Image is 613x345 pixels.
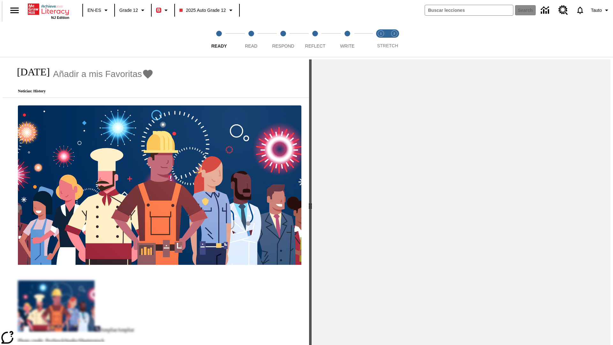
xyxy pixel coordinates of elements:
span: Respond [272,43,294,49]
span: Read [245,43,257,49]
a: Centro de información [537,2,555,19]
span: Ready [211,43,227,49]
div: Portada [28,2,69,19]
text: 2 [393,32,395,35]
button: Write step 5 of 5 [329,22,366,57]
button: Abrir el menú lateral [5,1,24,20]
button: Perfil/Configuración [588,4,613,16]
button: Boost El color de la clase es rojo. Cambiar el color de la clase. [154,4,172,16]
div: reading [3,59,309,342]
button: Class: 2025 Auto Grade 12, Selecciona una clase [177,4,237,16]
button: Read step 2 of 5 [232,22,269,57]
span: NJ Edition [51,16,69,19]
button: Stretch Read step 1 of 2 [372,22,390,57]
p: Noticias: History [10,89,154,94]
a: Notificaciones [572,2,588,19]
button: Grado: Grade 12, Elige un grado [117,4,149,16]
h1: [DATE] [10,66,50,78]
button: Reflect step 4 of 5 [297,22,334,57]
div: Pulsa la tecla de intro o la barra espaciadora y luego presiona las flechas de derecha e izquierd... [309,59,312,345]
span: B [157,6,160,14]
span: Grade 12 [119,7,138,14]
span: EN-ES [87,7,101,14]
span: Write [340,43,354,49]
a: Centro de recursos, Se abrirá en una pestaña nueva. [555,2,572,19]
text: 1 [380,32,382,35]
span: Añadir a mis Favoritas [53,69,142,79]
button: Stretch Respond step 2 of 2 [385,22,404,57]
div: activity [312,59,610,345]
button: Language: EN-ES, Selecciona un idioma [85,4,112,16]
span: 2025 Auto Grade 12 [179,7,226,14]
span: Reflect [305,43,326,49]
img: A banner with a blue background shows an illustrated row of diverse men and women dressed in clot... [18,105,301,265]
span: Tauto [591,7,602,14]
span: STRETCH [377,43,398,48]
button: Añadir a mis Favoritas - Día del Trabajo [53,68,154,80]
input: search field [425,5,513,15]
button: Ready step 1 of 5 [201,22,238,57]
button: Respond step 3 of 5 [265,22,302,57]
